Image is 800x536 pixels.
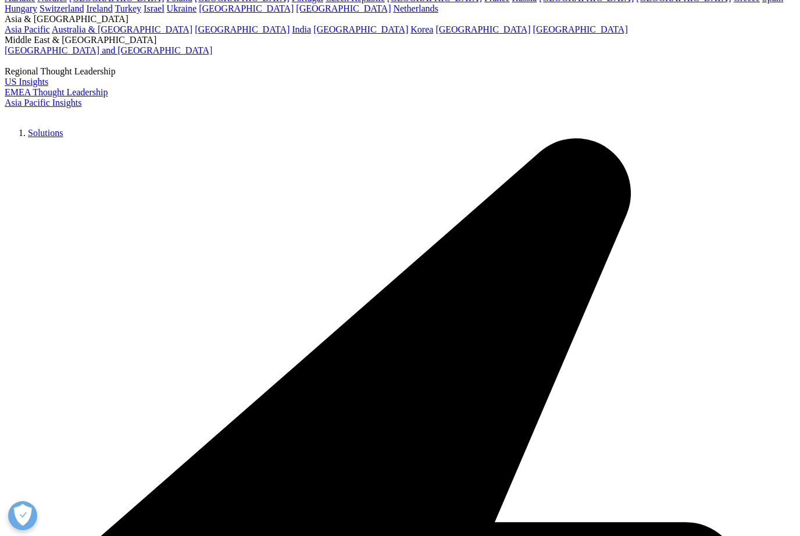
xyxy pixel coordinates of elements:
a: [GEOGRAPHIC_DATA] [313,24,408,34]
a: [GEOGRAPHIC_DATA] and [GEOGRAPHIC_DATA] [5,45,212,55]
button: Open Preferences [8,501,37,530]
a: Hungary [5,3,37,13]
a: Ireland [86,3,112,13]
a: EMEA Thought Leadership [5,87,108,97]
div: Middle East & [GEOGRAPHIC_DATA] [5,35,795,45]
a: Netherlands [393,3,438,13]
a: US Insights [5,77,48,87]
a: Turkey [115,3,141,13]
div: Regional Thought Leadership [5,66,795,77]
a: Asia Pacific [5,24,50,34]
a: [GEOGRAPHIC_DATA] [533,24,628,34]
a: [GEOGRAPHIC_DATA] [435,24,530,34]
a: Solutions [28,128,63,138]
a: Australia & [GEOGRAPHIC_DATA] [52,24,192,34]
a: India [292,24,311,34]
a: Switzerland [40,3,84,13]
a: [GEOGRAPHIC_DATA] [195,24,290,34]
a: Korea [410,24,433,34]
a: [GEOGRAPHIC_DATA] [296,3,391,13]
a: Israel [144,3,165,13]
a: Ukraine [167,3,197,13]
a: [GEOGRAPHIC_DATA] [199,3,294,13]
div: Asia & [GEOGRAPHIC_DATA] [5,14,795,24]
a: Asia Pacific Insights [5,98,81,108]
